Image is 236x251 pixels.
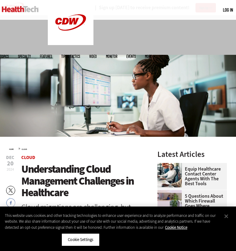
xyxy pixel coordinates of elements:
a: Features [40,55,52,58]
a: Tips & Tactics [61,55,80,58]
a: More information about your privacy [165,225,187,230]
span: Dec [6,155,14,160]
img: Contact center [157,163,182,187]
a: 5 Questions About Which Firewall Goes Where [157,194,223,208]
span: Understanding Cloud Management Challenges in Healthcare [21,162,134,200]
span: 20 [6,161,14,167]
div: » [9,146,153,151]
div: User menu [223,7,233,13]
span: Specialty [18,55,31,58]
h3: Latest Articles [157,150,227,158]
a: MonITor [106,55,117,58]
img: Healthcare provider using computer [157,190,182,214]
a: Equip Healthcare Contact Center Agents with the Best Tools [157,167,223,186]
a: CDW [48,40,93,47]
a: Cloud [21,154,35,161]
a: Home [9,148,14,150]
a: Contact center [157,163,185,168]
span: 2024 [7,167,14,172]
a: Cloud [22,148,27,150]
a: Video [89,55,97,58]
div: Cloud migrations are challenging, but healthcare organizations can rest easier with an experience... [21,203,153,227]
img: Home [2,6,39,12]
button: Close [220,210,233,223]
span: More [145,55,155,58]
a: Log in [223,7,233,12]
div: This website uses cookies and other tracking technologies to enhance user experience and to analy... [5,213,219,231]
button: Cookie Settings [62,233,100,246]
a: Healthcare provider using computer [157,190,185,195]
a: Events [126,55,136,58]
